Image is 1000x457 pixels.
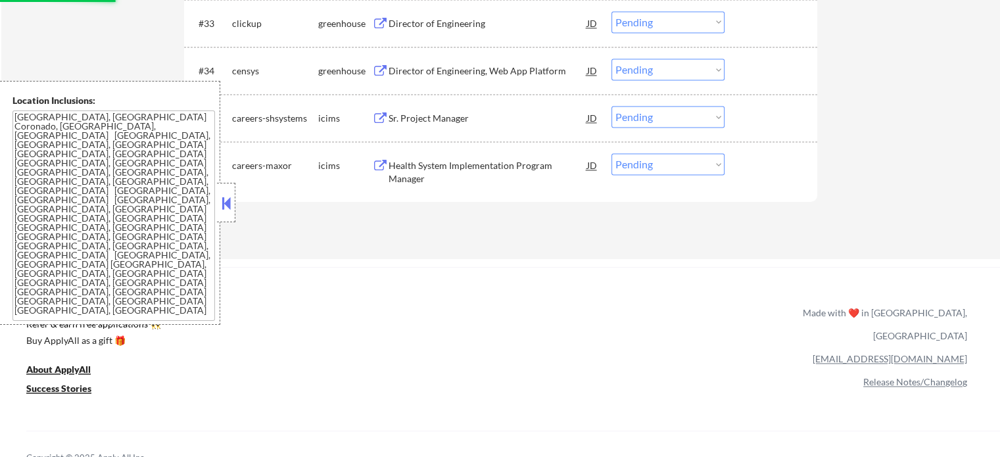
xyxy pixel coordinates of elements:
div: JD [586,106,599,130]
a: Refer & earn free applications 👯‍♀️ [26,320,528,333]
div: JD [586,11,599,35]
div: Buy ApplyAll as a gift 🎁 [26,336,158,345]
div: Location Inclusions: [12,94,215,107]
div: Health System Implementation Program Manager [389,159,587,185]
a: About ApplyAll [26,362,109,379]
div: Director of Engineering, Web App Platform [389,64,587,78]
div: Director of Engineering [389,17,587,30]
div: #34 [199,64,222,78]
div: greenhouse [318,64,372,78]
u: Success Stories [26,383,91,394]
div: #33 [199,17,222,30]
div: clickup [232,17,318,30]
div: JD [586,153,599,177]
a: Release Notes/Changelog [863,376,967,387]
div: icims [318,112,372,125]
u: About ApplyAll [26,364,91,375]
div: JD [586,59,599,82]
div: careers-maxor [232,159,318,172]
a: Buy ApplyAll as a gift 🎁 [26,333,158,350]
div: Sr. Project Manager [389,112,587,125]
div: careers-shsystems [232,112,318,125]
div: censys [232,64,318,78]
div: icims [318,159,372,172]
div: Made with ❤️ in [GEOGRAPHIC_DATA], [GEOGRAPHIC_DATA] [798,301,967,347]
a: [EMAIL_ADDRESS][DOMAIN_NAME] [813,353,967,364]
a: Success Stories [26,381,109,398]
div: greenhouse [318,17,372,30]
